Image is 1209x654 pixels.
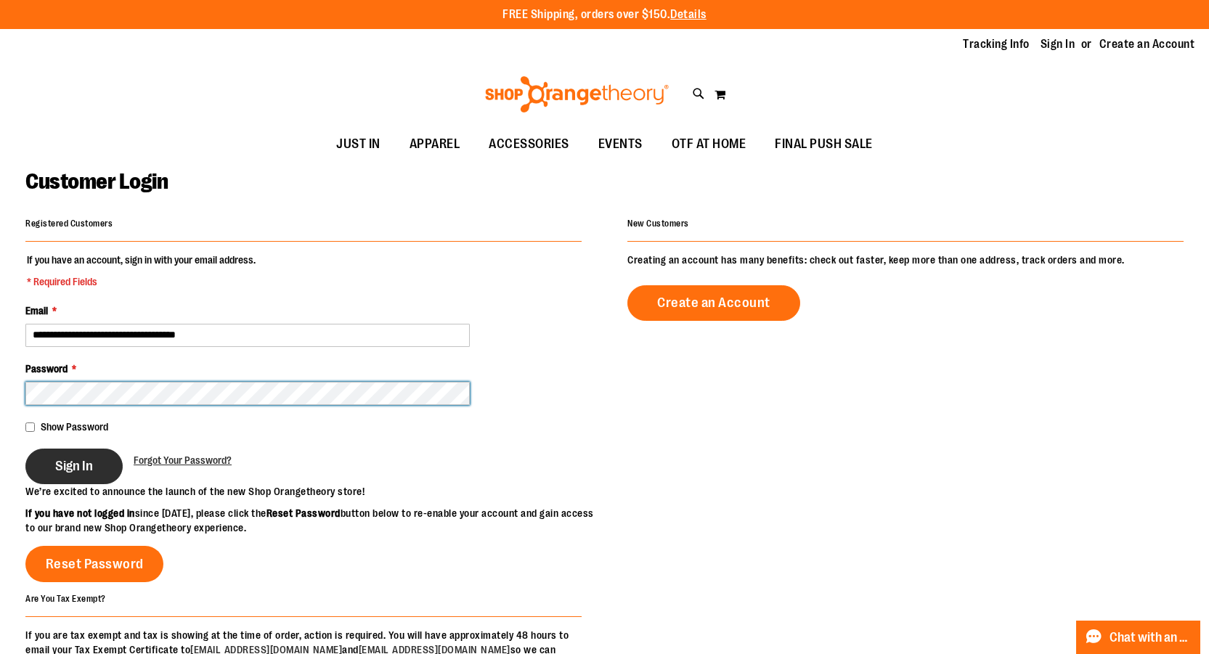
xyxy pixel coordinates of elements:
[25,169,168,194] span: Customer Login
[41,421,108,433] span: Show Password
[963,36,1030,52] a: Tracking Info
[46,556,144,572] span: Reset Password
[483,76,671,113] img: Shop Orangetheory
[25,363,68,375] span: Password
[1099,36,1195,52] a: Create an Account
[627,253,1184,267] p: Creating an account has many benefits: check out faster, keep more than one address, track orders...
[395,128,475,161] a: APPAREL
[1041,36,1075,52] a: Sign In
[410,128,460,160] span: APPAREL
[627,285,800,321] a: Create an Account
[598,128,643,160] span: EVENTS
[775,128,873,160] span: FINAL PUSH SALE
[657,295,770,311] span: Create an Account
[336,128,380,160] span: JUST IN
[657,128,761,161] a: OTF AT HOME
[760,128,887,161] a: FINAL PUSH SALE
[489,128,569,160] span: ACCESSORIES
[322,128,395,161] a: JUST IN
[670,8,707,21] a: Details
[25,506,605,535] p: since [DATE], please click the button below to re-enable your account and gain access to our bran...
[502,7,707,23] p: FREE Shipping, orders over $150.
[266,507,341,519] strong: Reset Password
[627,218,689,229] strong: New Customers
[584,128,657,161] a: EVENTS
[1076,621,1201,654] button: Chat with an Expert
[1110,631,1192,645] span: Chat with an Expert
[55,458,93,474] span: Sign In
[25,218,113,229] strong: Registered Customers
[134,453,232,467] a: Forgot Your Password?
[474,128,584,161] a: ACCESSORIES
[25,484,605,499] p: We’re excited to announce the launch of the new Shop Orangetheory store!
[25,507,135,519] strong: If you have not logged in
[25,546,163,582] a: Reset Password
[672,128,746,160] span: OTF AT HOME
[25,449,123,484] button: Sign In
[25,593,106,603] strong: Are You Tax Exempt?
[27,274,256,289] span: * Required Fields
[25,253,257,289] legend: If you have an account, sign in with your email address.
[25,305,48,316] span: Email
[134,454,232,466] span: Forgot Your Password?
